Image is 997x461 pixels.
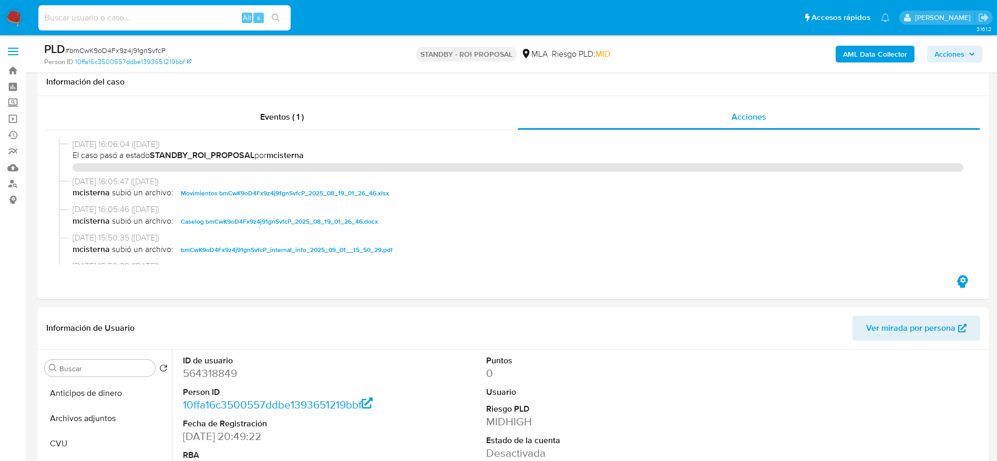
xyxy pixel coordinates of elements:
b: Person ID [44,57,73,67]
span: Eventos ( 1 ) [260,111,304,123]
h1: Información de Usuario [46,323,135,333]
span: # bmCwK9oD4Fx9z4j91gnSvfcP [65,45,166,56]
span: s [257,13,260,23]
span: Riesgo PLD: [552,48,610,60]
dd: Desactivada [486,446,678,460]
button: Volver al orden por defecto [159,364,168,375]
button: Anticipos de dinero [40,381,172,406]
dt: ID de usuario [183,355,375,366]
dt: Estado de la cuenta [486,435,678,446]
input: Buscar [59,364,151,373]
p: elaine.mcfarlane@mercadolibre.com [915,13,974,23]
button: Acciones [927,46,982,62]
dt: Riesgo PLD [486,403,678,415]
span: MID [595,48,610,60]
button: search-icon [265,11,286,25]
a: 10ffa16c3500557ddbe1393651219bbf [75,57,191,67]
dd: [DATE] 20:49:22 [183,429,375,444]
a: Notificaciones [881,13,890,22]
dt: Person ID [183,386,375,398]
a: Salir [978,12,989,23]
dt: Usuario [486,386,678,398]
p: STANDBY - ROI PROPOSAL [416,47,517,61]
dt: RBA [183,449,375,461]
button: AML Data Collector [836,46,914,62]
button: CVU [40,431,172,456]
button: Buscar [49,364,57,372]
input: Buscar usuario o caso... [38,11,291,25]
b: AML Data Collector [843,46,907,62]
dt: Puntos [486,355,678,366]
span: Alt [243,13,251,23]
dd: MIDHIGH [486,414,678,429]
dd: 564318849 [183,366,375,381]
a: 10ffa16c3500557ddbe1393651219bbf [183,397,373,412]
span: Accesos rápidos [811,12,870,23]
span: Acciones [934,46,964,62]
button: Ver mirada por persona [852,316,980,341]
div: MLA [521,48,548,60]
span: Ver mirada por persona [866,316,955,341]
button: Archivos adjuntos [40,406,172,431]
dt: Fecha de Registración [183,418,375,429]
dd: 0 [486,366,678,381]
h1: Información del caso [46,77,980,87]
b: PLD [44,40,65,57]
span: Acciones [732,111,766,123]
